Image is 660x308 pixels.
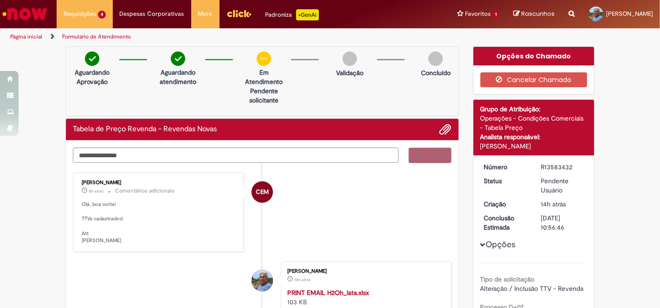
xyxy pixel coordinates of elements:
[73,148,399,163] textarea: Digite sua mensagem aqui...
[480,72,588,87] button: Cancelar Chamado
[62,33,131,40] a: Formulário de Atendimento
[198,9,213,19] span: More
[10,33,42,40] a: Página inicial
[421,68,451,77] p: Concluído
[343,51,357,66] img: img-circle-grey.png
[296,9,319,20] p: +GenAi
[115,187,175,195] small: Comentários adicionais
[287,289,369,297] a: PRINT EMAIL H2Oh_lata.xlsx
[477,213,534,232] dt: Conclusão Estimada
[521,9,555,18] span: Rascunhos
[7,28,433,45] ul: Trilhas de página
[171,51,185,66] img: check-circle-green.png
[294,277,311,282] time: 30/09/2025 17:56:22
[480,114,588,132] div: Operações - Condições Comerciais - Tabela Preço
[226,6,252,20] img: click_logo_yellow_360x200.png
[287,269,442,274] div: [PERSON_NAME]
[480,141,588,151] div: [PERSON_NAME]
[252,181,273,203] div: Caio Eduardo Matos Pereira
[606,10,653,18] span: [PERSON_NAME]
[98,11,106,19] span: 4
[257,51,271,66] img: circle-minus.png
[465,9,491,19] span: Favoritos
[480,275,535,283] b: Tipo de solicitação
[73,125,217,134] h2: Tabela de Preço Revenda - Revendas Novas Histórico de tíquete
[252,270,273,291] div: Carlos Alberto Antunes De Lima
[480,132,588,141] div: Analista responsável:
[64,9,96,19] span: Requisições
[480,284,584,293] span: Alteração / Inclusão TTV - Revenda
[120,9,184,19] span: Despesas Corporativas
[541,162,584,172] div: R13583432
[541,200,566,208] span: 14h atrás
[287,288,442,307] div: 103 KB
[89,188,104,194] span: 8h atrás
[70,68,115,86] p: Aguardando Aprovação
[513,10,555,19] a: Rascunhos
[85,51,99,66] img: check-circle-green.png
[541,176,584,195] div: Pendente Usuário
[89,188,104,194] time: 01/10/2025 00:43:59
[241,86,286,105] p: Pendente solicitante
[241,68,286,86] p: Em Atendimento
[265,9,319,20] div: Padroniza
[480,104,588,114] div: Grupo de Atribuição:
[155,68,201,86] p: Aguardando atendimento
[473,47,595,65] div: Opções do Chamado
[492,11,499,19] span: 1
[477,199,534,209] dt: Criação
[336,68,363,77] p: Validação
[1,5,49,23] img: ServiceNow
[477,176,534,186] dt: Status
[541,200,566,208] time: 30/09/2025 17:56:43
[82,180,236,186] div: [PERSON_NAME]
[440,123,452,135] button: Adicionar anexos
[428,51,443,66] img: img-circle-grey.png
[256,181,269,203] span: CEM
[477,162,534,172] dt: Número
[82,201,236,244] p: Olá, boa noite! TTVs cadastrados! Att [PERSON_NAME]
[294,277,311,282] span: 14h atrás
[541,199,584,209] div: 30/09/2025 17:56:43
[541,213,584,232] div: [DATE] 10:56:46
